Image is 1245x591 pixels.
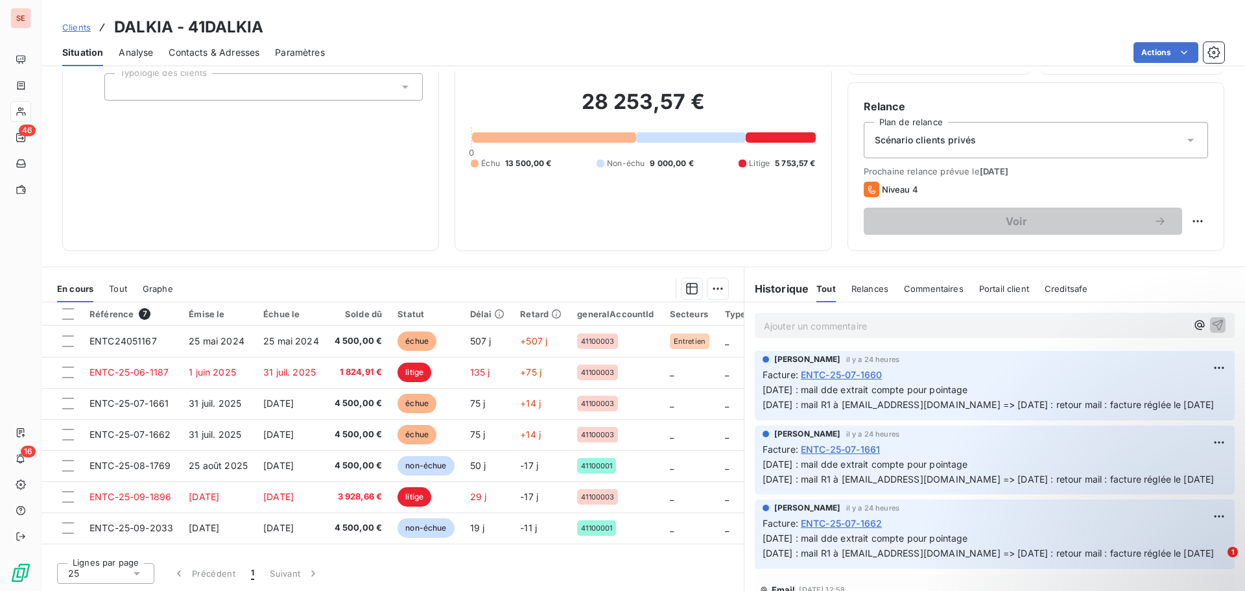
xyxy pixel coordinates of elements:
[763,442,798,456] span: Facture :
[470,491,487,502] span: 29 j
[243,560,262,587] button: 1
[470,309,505,319] div: Délai
[520,522,537,533] span: -11 j
[263,367,316,378] span: 31 juil. 2025
[335,490,383,503] span: 3 928,66 €
[189,398,241,409] span: 31 juil. 2025
[115,81,126,93] input: Ajouter une valeur
[470,460,486,471] span: 50 j
[89,429,171,440] span: ENTC-25-07-1662
[520,309,562,319] div: Retard
[725,367,729,378] span: _
[89,335,157,346] span: ENTC24051167
[801,368,882,381] span: ENTC-25-07-1660
[397,456,454,476] span: non-échue
[19,125,36,136] span: 46
[470,522,485,533] span: 19 j
[397,425,436,444] span: échue
[725,429,729,440] span: _
[725,522,729,533] span: _
[1227,547,1238,557] span: 1
[109,283,127,294] span: Tout
[763,399,1215,410] span: [DATE] : mail R1 à [EMAIL_ADDRESS][DOMAIN_NAME] => [DATE] : retour mail : facture réglée le [DATE]
[263,460,294,471] span: [DATE]
[89,491,171,502] span: ENTC-25-09-1896
[469,147,474,158] span: 0
[165,560,243,587] button: Précédent
[801,516,882,530] span: ENTC-25-07-1662
[670,491,674,502] span: _
[397,309,454,319] div: Statut
[581,368,614,376] span: 41100003
[470,398,486,409] span: 75 j
[481,158,500,169] span: Échu
[520,429,541,440] span: +14 j
[882,184,918,195] span: Niveau 4
[189,309,248,319] div: Émise le
[335,459,383,472] span: 4 500,00 €
[763,533,1215,559] span: [DATE] : mail dde extrait compte pour pointage [DATE] : mail R1 à [EMAIL_ADDRESS][DOMAIN_NAME] =>...
[263,491,294,502] span: [DATE]
[846,356,899,363] span: il y a 24 heures
[816,283,836,294] span: Tout
[1133,42,1198,63] button: Actions
[725,398,729,409] span: _
[744,281,809,296] h6: Historique
[251,567,254,580] span: 1
[650,158,694,169] span: 9 000,00 €
[89,308,173,320] div: Référence
[275,46,325,59] span: Paramètres
[189,335,244,346] span: 25 mai 2024
[879,216,1154,226] span: Voir
[89,522,173,533] span: ENTC-25-09-2033
[725,491,729,502] span: _
[89,398,169,409] span: ENTC-25-07-1661
[62,46,103,59] span: Situation
[774,502,841,514] span: [PERSON_NAME]
[763,368,798,381] span: Facture :
[470,367,490,378] span: 135 j
[520,491,538,502] span: -17 j
[335,309,383,319] div: Solde dû
[335,428,383,441] span: 4 500,00 €
[189,367,236,378] span: 1 juin 2025
[470,429,486,440] span: 75 j
[980,166,1009,176] span: [DATE]
[520,367,541,378] span: +75 j
[169,46,259,59] span: Contacts & Adresses
[263,522,294,533] span: [DATE]
[851,283,888,294] span: Relances
[520,398,541,409] span: +14 j
[471,89,815,128] h2: 28 253,57 €
[139,308,150,320] span: 7
[763,459,968,470] span: [DATE] : mail dde extrait compte pour pointage
[143,283,173,294] span: Graphe
[577,309,654,319] div: generalAccountId
[335,522,383,535] span: 4 500,00 €
[749,158,770,169] span: Litige
[986,465,1245,556] iframe: Intercom notifications message
[670,398,674,409] span: _
[114,16,264,39] h3: DALKIA - 41DALKIA
[189,429,241,440] span: 31 juil. 2025
[725,460,729,471] span: _
[581,462,612,470] span: 41100001
[725,335,729,346] span: _
[335,335,383,348] span: 4 500,00 €
[670,309,709,319] div: Secteurs
[670,460,674,471] span: _
[397,518,454,538] span: non-échue
[520,335,547,346] span: +507 j
[89,460,171,471] span: ENTC-25-08-1769
[10,562,31,583] img: Logo LeanPay
[581,400,614,407] span: 41100003
[774,428,841,440] span: [PERSON_NAME]
[68,567,79,580] span: 25
[263,429,294,440] span: [DATE]
[189,491,219,502] span: [DATE]
[10,8,31,29] div: SE
[263,335,319,346] span: 25 mai 2024
[1201,547,1232,578] iframe: Intercom live chat
[262,560,327,587] button: Suivant
[62,21,91,34] a: Clients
